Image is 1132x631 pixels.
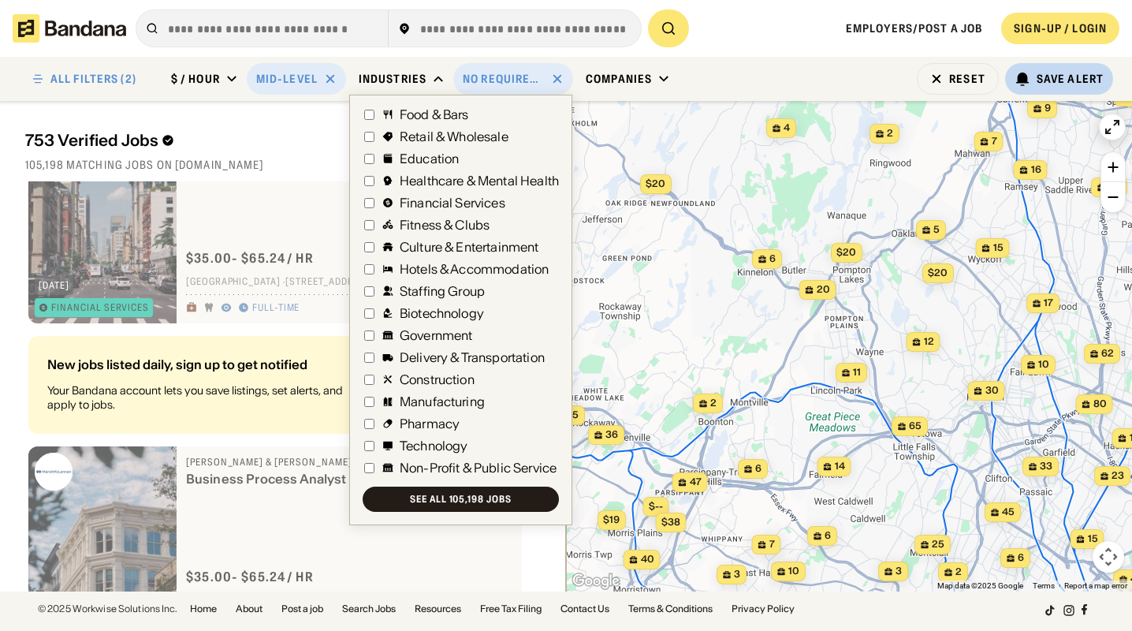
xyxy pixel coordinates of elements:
[710,397,717,410] span: 2
[415,604,461,614] a: Resources
[909,420,922,433] span: 65
[1093,541,1124,573] button: Map camera controls
[400,307,484,319] div: Biotechnology
[1040,460,1052,473] span: 33
[646,177,665,189] span: $20
[755,462,761,476] span: 6
[769,538,775,551] span: 7
[887,127,893,140] span: 2
[560,604,609,614] a: Contact Us
[400,285,485,297] div: Staffing Group
[1002,506,1015,519] span: 45
[628,604,713,614] a: Terms & Conditions
[949,73,985,84] div: Reset
[480,604,542,614] a: Free Tax Filing
[1088,532,1098,546] span: 15
[13,14,126,43] img: Bandana logotype
[281,604,323,614] a: Post a job
[400,263,549,275] div: Hotels & Accommodation
[1044,102,1051,115] span: 9
[400,152,459,165] div: Education
[1014,21,1107,35] div: SIGN-UP / LOGIN
[937,581,1023,590] span: Map data ©2025 Google
[463,72,545,86] div: No Requirements
[47,383,373,412] div: Your Bandana account lets you save listings, set alerts, and apply to jobs.
[400,329,473,342] div: Government
[400,174,559,187] div: Healthcare & Mental Health
[410,495,512,504] div: See all 105,198 jobs
[342,604,396,614] a: Search Jobs
[690,476,702,489] span: 47
[25,131,341,150] div: 753 Verified Jobs
[825,529,831,543] span: 6
[992,135,997,148] span: 7
[649,500,663,512] span: $--
[359,72,426,86] div: Industries
[1112,469,1124,483] span: 23
[47,358,373,371] div: New jobs listed daily, sign up to get notified
[817,283,830,297] span: 20
[400,439,468,452] div: Technology
[932,538,944,551] span: 25
[993,241,1004,255] span: 15
[641,553,654,566] span: 40
[896,565,902,578] span: 3
[985,384,999,398] span: 30
[661,516,680,528] span: $38
[605,428,618,442] span: 36
[1031,163,1041,177] span: 16
[835,460,845,473] span: 14
[400,241,539,253] div: Culture & Entertainment
[1033,581,1055,590] a: Terms (opens in new tab)
[236,604,263,614] a: About
[400,351,545,364] div: Delivery & Transportation
[955,566,962,579] span: 2
[38,604,177,614] div: © 2025 Workwise Solutions Inc.
[1044,297,1053,310] span: 17
[1093,398,1107,411] span: 80
[256,72,318,86] div: Mid-Level
[853,366,861,379] span: 11
[171,72,220,86] div: $ / hour
[570,571,622,592] img: Google
[784,121,790,135] span: 4
[400,130,508,143] div: Retail & Wholesale
[400,395,485,408] div: Manufacturing
[1101,347,1114,360] span: 62
[928,267,948,278] span: $20
[400,108,469,121] div: Food & Bars
[25,181,541,592] div: grid
[734,568,740,581] span: 3
[836,246,856,258] span: $20
[50,73,136,84] div: ALL FILTERS (2)
[1018,551,1024,565] span: 6
[586,72,652,86] div: Companies
[924,335,934,349] span: 12
[788,565,799,578] span: 10
[769,252,776,266] span: 6
[1038,358,1049,372] span: 10
[400,196,505,209] div: Financial Services
[400,373,475,386] div: Construction
[846,21,982,35] a: Employers/Post a job
[1037,72,1104,86] div: Save Alert
[400,417,460,430] div: Pharmacy
[570,571,622,592] a: Open this area in Google Maps (opens a new window)
[25,158,541,172] div: 105,198 matching jobs on [DOMAIN_NAME]
[400,461,557,474] div: Non-Profit & Public Service
[732,604,795,614] a: Privacy Policy
[1064,581,1127,590] a: Report a map error
[603,513,620,525] span: $19
[190,604,217,614] a: Home
[572,409,579,422] span: 5
[400,218,490,231] div: Fitness & Clubs
[933,223,940,237] span: 5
